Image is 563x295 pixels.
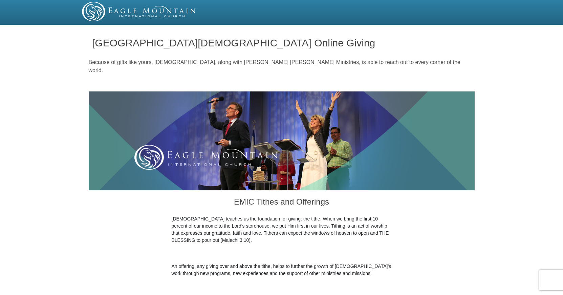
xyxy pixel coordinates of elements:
[172,263,392,277] p: An offering, any giving over and above the tithe, helps to further the growth of [DEMOGRAPHIC_DAT...
[172,215,392,244] p: [DEMOGRAPHIC_DATA] teaches us the foundation for giving: the tithe. When we bring the first 10 pe...
[172,190,392,215] h3: EMIC Tithes and Offerings
[82,2,196,21] img: EMIC
[89,58,475,75] p: Because of gifts like yours, [DEMOGRAPHIC_DATA], along with [PERSON_NAME] [PERSON_NAME] Ministrie...
[92,37,471,48] h1: [GEOGRAPHIC_DATA][DEMOGRAPHIC_DATA] Online Giving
